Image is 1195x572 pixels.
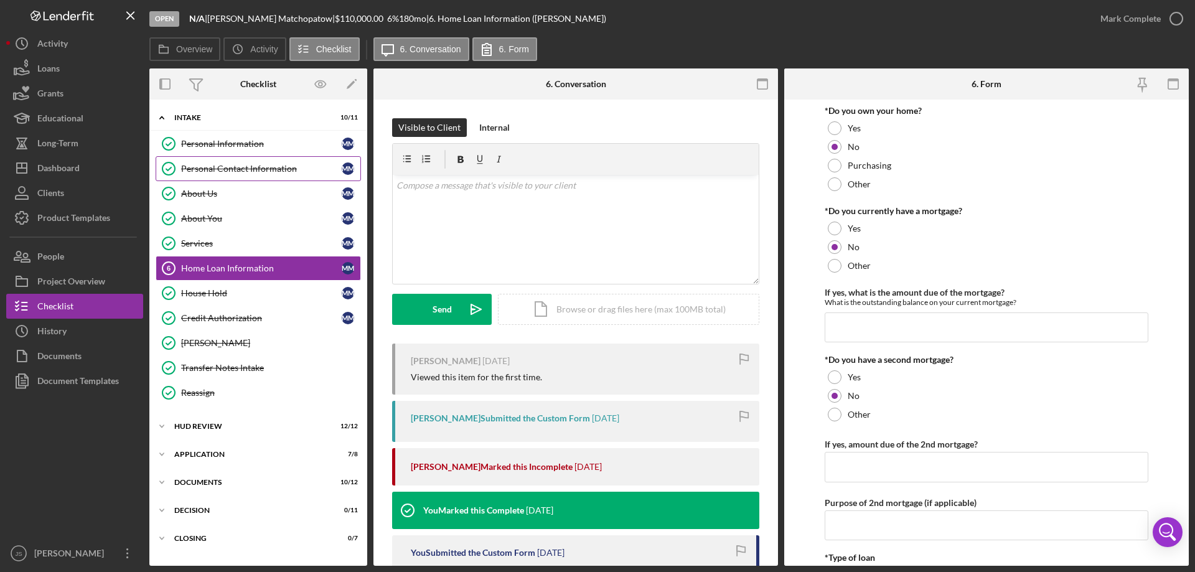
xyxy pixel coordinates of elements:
div: Mark Complete [1100,6,1161,31]
div: Intake [174,114,327,121]
button: Visible to Client [392,118,467,137]
button: Grants [6,81,143,106]
div: History [37,319,67,347]
div: M M [342,287,354,299]
time: 2025-08-22 17:34 [592,413,619,423]
button: Project Overview [6,269,143,294]
button: Checklist [289,37,360,61]
div: Send [433,294,452,325]
div: *Do you currently have a mortgage? [825,206,1148,216]
time: 2025-08-22 17:42 [482,356,510,366]
label: 6. Conversation [400,44,461,54]
a: Credit AuthorizationMM [156,306,361,331]
div: Home Loan Information [181,263,342,273]
label: No [848,242,860,252]
a: Clients [6,181,143,205]
tspan: 6 [167,265,171,272]
div: [PERSON_NAME] [31,541,112,569]
text: JS [15,550,22,557]
div: 6. Form [972,79,1001,89]
button: Mark Complete [1088,6,1189,31]
button: 6. Conversation [373,37,469,61]
div: 7 / 8 [335,451,358,458]
div: M M [342,237,354,250]
label: Other [848,261,871,271]
label: Purpose of 2nd mortgage (if applicable) [825,497,977,508]
div: *Do you have a second mortgage? [825,355,1148,365]
label: Other [848,179,871,189]
div: Checklist [240,79,276,89]
div: About You [181,213,342,223]
a: 6Home Loan InformationMM [156,256,361,281]
div: Transfer Notes Intake [181,363,360,373]
div: HUD Review [174,423,327,430]
div: M M [342,162,354,175]
label: 6. Form [499,44,529,54]
div: [PERSON_NAME] Marked this Incomplete [411,462,573,472]
div: Credit Authorization [181,313,342,323]
label: If yes, amount due of the 2nd mortgage? [825,439,978,449]
button: Loans [6,56,143,81]
div: Checklist [37,294,73,322]
a: About YouMM [156,206,361,231]
div: [PERSON_NAME] [411,356,480,366]
button: History [6,319,143,344]
div: | [189,14,207,24]
button: Checklist [6,294,143,319]
div: Visible to Client [398,118,461,137]
button: Product Templates [6,205,143,230]
label: Yes [848,223,861,233]
div: M M [342,138,354,150]
time: 2025-04-24 18:56 [526,505,553,515]
div: Educational [37,106,83,134]
div: M M [342,212,354,225]
label: Purchasing [848,161,891,171]
div: Loans [37,56,60,84]
div: Documents [174,479,327,486]
div: You Marked this Complete [423,505,524,515]
button: Send [392,294,492,325]
div: What is the outstanding balance on your current mortgage? [825,298,1148,307]
a: [PERSON_NAME] [156,331,361,355]
div: Clients [37,181,64,209]
div: 10 / 11 [335,114,358,121]
div: 0 / 11 [335,507,358,514]
div: About Us [181,189,342,199]
label: Activity [250,44,278,54]
button: JS[PERSON_NAME] [6,541,143,566]
a: Personal Contact InformationMM [156,156,361,181]
div: *Type of loan [825,553,1148,563]
div: | 6. Home Loan Information ([PERSON_NAME]) [426,14,606,24]
div: Activity [37,31,68,59]
div: Reassign [181,388,360,398]
a: Documents [6,344,143,368]
div: People [37,244,64,272]
label: Yes [848,123,861,133]
time: 2025-08-22 17:33 [574,462,602,472]
div: Decision [174,507,327,514]
div: Personal Information [181,139,342,149]
div: Personal Contact Information [181,164,342,174]
label: If yes, what is the amount due of the mortgage? [825,287,1005,298]
div: Open Intercom Messenger [1153,517,1183,547]
div: 6. Conversation [546,79,606,89]
label: No [848,391,860,401]
button: Document Templates [6,368,143,393]
b: N/A [189,13,205,24]
button: Long-Term [6,131,143,156]
a: Transfer Notes Intake [156,355,361,380]
a: Reassign [156,380,361,405]
button: People [6,244,143,269]
button: 6. Form [472,37,537,61]
div: Closing [174,535,327,542]
div: Long-Term [37,131,78,159]
div: Viewed this item for the first time. [411,372,542,382]
div: Product Templates [37,205,110,233]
